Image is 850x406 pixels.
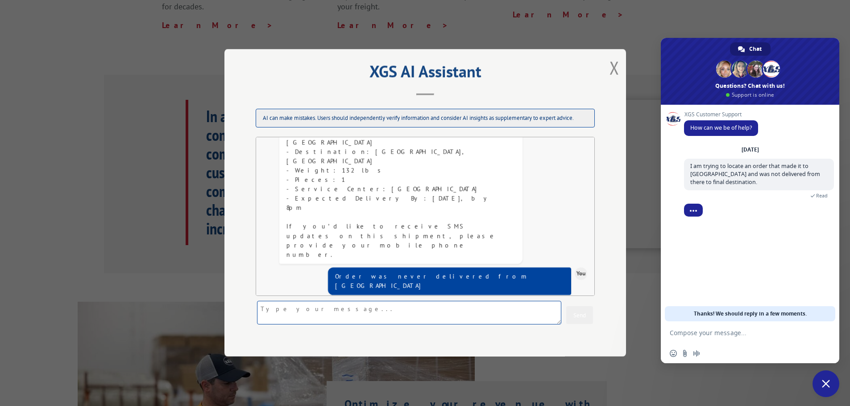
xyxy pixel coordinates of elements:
span: Thanks! We should reply in a few moments. [694,306,807,321]
h2: XGS AI Assistant [247,65,604,82]
span: Read [816,193,828,199]
div: Here is the latest tracking information for probill 15472310: - Status: Loaded for delivery (Arri... [286,82,515,259]
div: Close chat [813,370,839,397]
div: You [575,267,587,280]
button: Send [566,307,593,324]
div: AI can make mistakes. Users should independently verify information and consider AI insights as s... [256,109,595,128]
div: Chat [730,42,771,56]
span: Chat [749,42,762,56]
span: Audio message [693,350,700,357]
span: Send a file [681,350,688,357]
button: Close modal [610,56,619,79]
div: [DATE] [742,147,759,152]
textarea: Compose your message... [670,329,811,337]
span: I am trying to locate an order that made it to [GEOGRAPHIC_DATA] and was not delivered from there... [690,162,820,186]
span: How can we be of help? [690,124,752,131]
span: Insert an emoji [670,350,677,357]
div: Order was never delivered from [GEOGRAPHIC_DATA] [335,272,564,291]
span: XGS Customer Support [684,111,758,118]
